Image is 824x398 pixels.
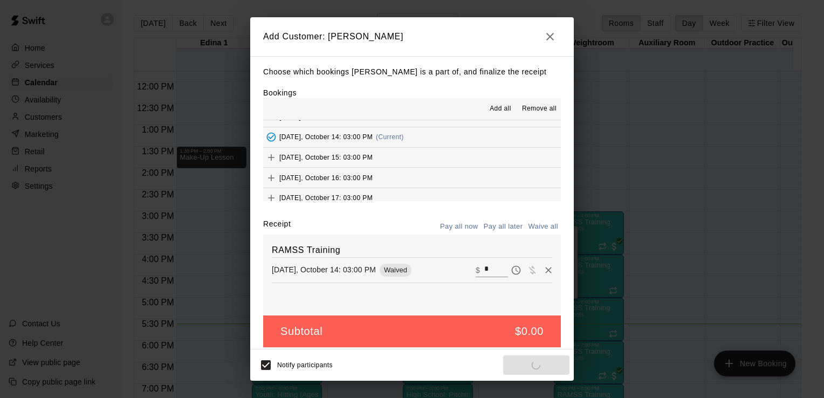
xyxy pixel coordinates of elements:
button: Waive all [525,218,561,235]
button: Added - Collect Payment[DATE], October 14: 03:00 PM(Current) [263,127,561,147]
button: Add all [483,100,518,118]
button: Add[DATE], October 17: 03:00 PM [263,188,561,208]
span: Pay later [508,265,524,274]
span: [DATE], October 17: 03:00 PM [279,194,373,202]
span: (Current) [376,133,404,141]
span: Add [263,112,279,120]
h2: Add Customer: [PERSON_NAME] [250,17,574,56]
button: Pay all later [481,218,526,235]
h5: $0.00 [515,324,544,339]
button: Add[DATE], October 16: 03:00 PM [263,168,561,188]
span: Add [263,153,279,161]
label: Receipt [263,218,291,235]
button: Add[DATE], October 15: 03:00 PM [263,148,561,168]
span: Add [263,173,279,181]
span: [DATE], October 16: 03:00 PM [279,174,373,181]
span: Remove all [522,104,557,114]
p: $ [476,265,480,276]
h5: Subtotal [280,324,322,339]
button: Remove [540,262,557,278]
span: [DATE], October 15: 03:00 PM [279,154,373,161]
span: Waived [380,266,411,274]
p: [DATE], October 14: 03:00 PM [272,264,376,275]
span: Add [263,194,279,202]
label: Bookings [263,88,297,97]
span: Notify participants [277,361,333,369]
span: Waive payment [524,265,540,274]
span: Add all [490,104,511,114]
button: Added - Collect Payment [263,129,279,145]
button: Remove all [518,100,561,118]
h6: RAMSS Training [272,243,552,257]
button: Pay all now [437,218,481,235]
p: Choose which bookings [PERSON_NAME] is a part of, and finalize the receipt [263,65,561,79]
span: [DATE], October 14: 03:00 PM [279,133,373,141]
